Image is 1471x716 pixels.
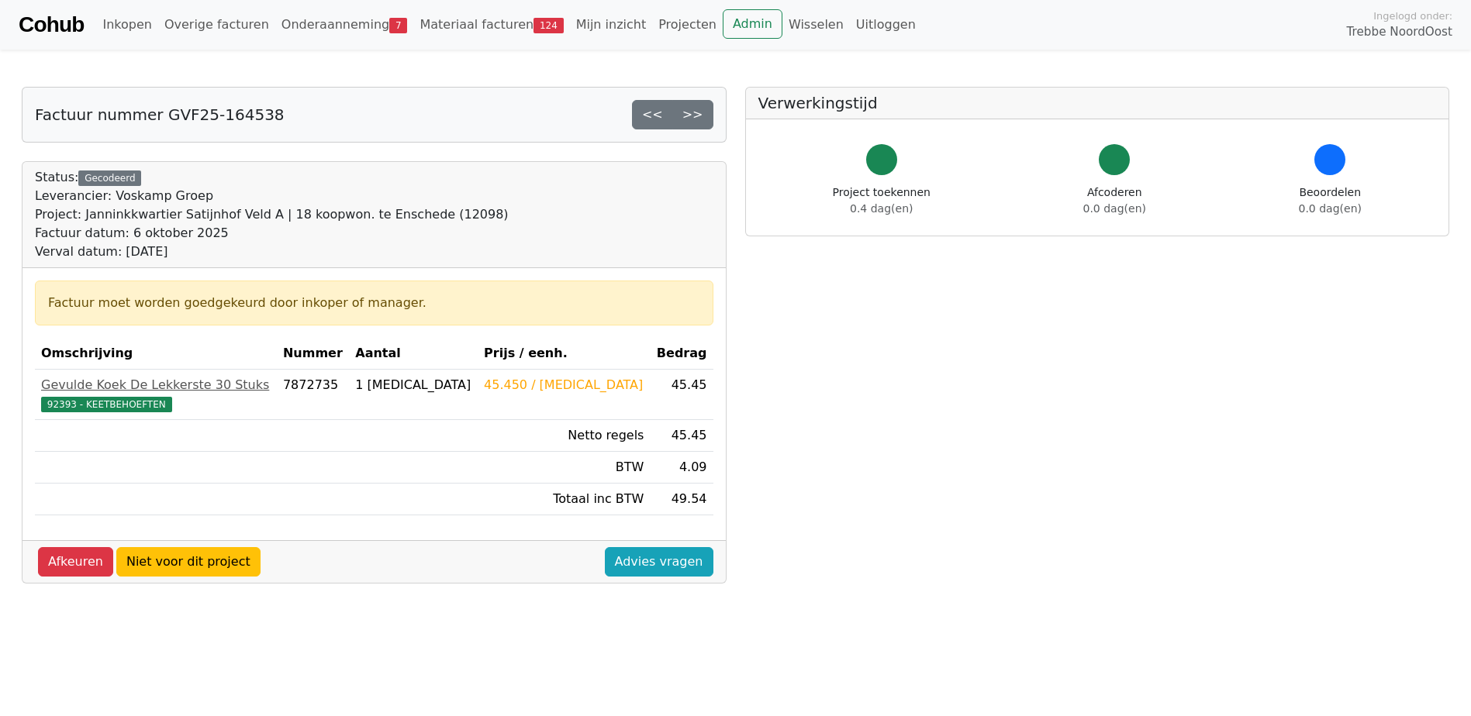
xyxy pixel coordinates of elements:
[758,94,1437,112] h5: Verwerkingstijd
[1299,202,1362,215] span: 0.0 dag(en)
[605,547,713,577] a: Advies vragen
[478,338,650,370] th: Prijs / eenh.
[1083,202,1146,215] span: 0.0 dag(en)
[650,452,713,484] td: 4.09
[850,9,922,40] a: Uitloggen
[652,9,723,40] a: Projecten
[275,9,414,40] a: Onderaanneming7
[570,9,653,40] a: Mijn inzicht
[35,243,509,261] div: Verval datum: [DATE]
[35,168,509,261] div: Status:
[650,420,713,452] td: 45.45
[478,452,650,484] td: BTW
[355,376,471,394] div: 1 [MEDICAL_DATA]
[35,338,277,370] th: Omschrijving
[850,202,913,215] span: 0.4 dag(en)
[478,420,650,452] td: Netto regels
[277,338,349,370] th: Nummer
[41,376,271,394] div: Gevulde Koek De Lekkerste 30 Stuks
[533,18,564,33] span: 124
[96,9,157,40] a: Inkopen
[484,376,644,394] div: 45.450 / [MEDICAL_DATA]
[632,100,673,129] a: <<
[35,205,509,224] div: Project: Janninkkwartier Satijnhof Veld A | 18 koopwon. te Enschede (12098)
[116,547,261,577] a: Niet voor dit project
[349,338,478,370] th: Aantal
[277,370,349,420] td: 7872735
[650,370,713,420] td: 45.45
[38,547,113,577] a: Afkeuren
[1299,184,1362,217] div: Beoordelen
[833,184,931,217] div: Project toekennen
[478,484,650,515] td: Totaal inc BTW
[723,9,782,39] a: Admin
[35,105,285,124] h5: Factuur nummer GVF25-164538
[782,9,850,40] a: Wisselen
[78,170,141,186] div: Gecodeerd
[389,18,407,33] span: 7
[19,6,84,43] a: Cohub
[41,397,172,412] span: 92393 - KEETBEHOEFTEN
[48,294,700,312] div: Factuur moet worden goedgekeurd door inkoper of manager.
[158,9,275,40] a: Overige facturen
[1347,23,1452,41] span: Trebbe NoordOost
[650,484,713,515] td: 49.54
[672,100,713,129] a: >>
[35,187,509,205] div: Leverancier: Voskamp Groep
[650,338,713,370] th: Bedrag
[1083,184,1146,217] div: Afcoderen
[1373,9,1452,23] span: Ingelogd onder:
[35,224,509,243] div: Factuur datum: 6 oktober 2025
[41,376,271,413] a: Gevulde Koek De Lekkerste 30 Stuks92393 - KEETBEHOEFTEN
[413,9,569,40] a: Materiaal facturen124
